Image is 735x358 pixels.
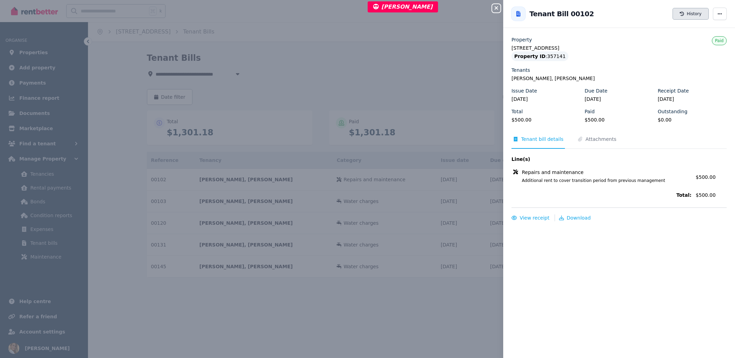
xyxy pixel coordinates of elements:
[585,87,607,94] label: Due Date
[658,96,727,103] legend: [DATE]
[585,116,654,123] legend: $500.00
[521,136,564,143] span: Tenant bill details
[511,214,549,221] button: View receipt
[511,51,568,61] div: : 357141
[696,174,716,180] span: $500.00
[567,215,591,221] span: Download
[529,9,594,19] h2: Tenant Bill 00102
[522,169,584,176] span: Repairs and maintenance
[511,96,580,103] legend: [DATE]
[511,87,537,94] label: Issue Date
[511,67,530,74] label: Tenants
[511,108,523,115] label: Total
[514,53,546,60] span: Property ID
[586,136,616,143] span: Attachments
[511,45,727,51] legend: [STREET_ADDRESS]
[658,108,687,115] label: Outstanding
[715,38,724,43] span: Paid
[673,8,709,20] button: History
[511,116,580,123] legend: $500.00
[658,87,689,94] label: Receipt Date
[585,96,654,103] legend: [DATE]
[511,192,692,199] span: Total:
[511,156,692,163] span: Line(s)
[696,192,727,199] span: $500.00
[511,136,727,149] nav: Tabs
[658,116,727,123] legend: $0.00
[559,214,591,221] button: Download
[585,108,595,115] label: Paid
[520,215,549,221] span: View receipt
[511,36,532,43] label: Property
[511,75,727,82] legend: [PERSON_NAME], [PERSON_NAME]
[514,178,692,183] span: Additional rent to cover transition period from previous management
